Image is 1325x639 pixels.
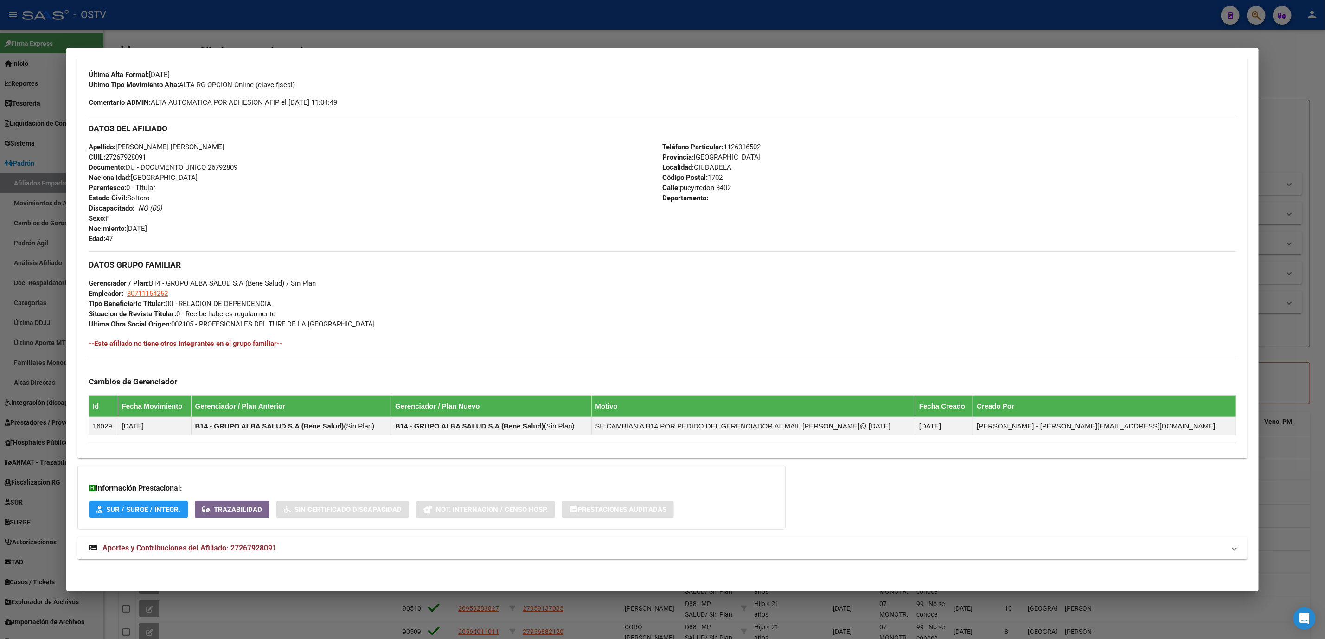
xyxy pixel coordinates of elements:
[391,417,591,435] td: ( )
[973,417,1236,435] td: [PERSON_NAME] - [PERSON_NAME][EMAIL_ADDRESS][DOMAIN_NAME]
[195,422,344,430] strong: B14 - GRUPO ALBA SALUD S.A (Bene Salud)
[191,395,391,417] th: Gerenciador / Plan Anterior
[89,260,1236,270] h3: DATOS GRUPO FAMILIAR
[89,184,155,192] span: 0 - Titular
[416,501,555,518] button: Not. Internacion / Censo Hosp.
[127,289,168,298] span: 30711154252
[89,501,188,518] button: SUR / SURGE / INTEGR.
[89,300,166,308] strong: Tipo Beneficiario Titular:
[391,395,591,417] th: Gerenciador / Plan Nuevo
[89,300,271,308] span: 00 - RELACION DE DEPENDENCIA
[89,279,316,288] span: B14 - GRUPO ALBA SALUD S.A (Bene Salud) / Sin Plan
[662,143,723,151] strong: Teléfono Particular:
[89,163,126,172] strong: Documento:
[89,339,1236,349] h4: --Este afiliado no tiene otros integrantes en el grupo familiar--
[89,235,113,243] span: 47
[591,417,915,435] td: SE CAMBIAN A B14 POR PEDIDO DEL GERENCIADOR AL MAIL [PERSON_NAME]@ [DATE]
[89,81,179,89] strong: Ultimo Tipo Movimiento Alta:
[662,143,761,151] span: 1126316502
[191,417,391,435] td: ( )
[89,320,375,328] span: 002105 - PROFESIONALES DEL TURF DE LA [GEOGRAPHIC_DATA]
[89,417,118,435] td: 16029
[89,204,134,212] strong: Discapacitado:
[89,173,131,182] strong: Nacionalidad:
[546,422,572,430] span: Sin Plan
[577,505,666,514] span: Prestaciones Auditadas
[89,70,170,79] span: [DATE]
[89,184,126,192] strong: Parentesco:
[77,537,1248,559] mat-expansion-panel-header: Aportes y Contribuciones del Afiliado: 27267928091
[89,143,224,151] span: [PERSON_NAME] [PERSON_NAME]
[395,422,544,430] strong: B14 - GRUPO ALBA SALUD S.A (Bene Salud)
[436,505,548,514] span: Not. Internacion / Censo Hosp.
[346,422,372,430] span: Sin Plan
[662,184,731,192] span: pueyrredon 3402
[195,501,269,518] button: Trazabilidad
[214,505,262,514] span: Trazabilidad
[89,483,774,494] h3: Información Prestacional:
[89,310,176,318] strong: Situacion de Revista Titular:
[89,235,105,243] strong: Edad:
[915,417,973,435] td: [DATE]
[89,81,295,89] span: ALTA RG OPCION Online (clave fiscal)
[89,395,118,417] th: Id
[89,214,109,223] span: F
[89,153,105,161] strong: CUIL:
[118,417,191,435] td: [DATE]
[89,224,126,233] strong: Nacimiento:
[89,153,146,161] span: 27267928091
[89,214,106,223] strong: Sexo:
[662,173,723,182] span: 1702
[89,143,115,151] strong: Apellido:
[591,395,915,417] th: Motivo
[89,320,171,328] strong: Ultima Obra Social Origen:
[89,279,149,288] strong: Gerenciador / Plan:
[662,153,761,161] span: [GEOGRAPHIC_DATA]
[89,194,127,202] strong: Estado Civil:
[662,163,694,172] strong: Localidad:
[662,173,708,182] strong: Código Postal:
[89,123,1236,134] h3: DATOS DEL AFILIADO
[106,505,180,514] span: SUR / SURGE / INTEGR.
[102,543,276,552] span: Aportes y Contribuciones del Afiliado: 27267928091
[89,97,337,108] span: ALTA AUTOMATICA POR ADHESION AFIP el [DATE] 11:04:49
[89,377,1236,387] h3: Cambios de Gerenciador
[562,501,674,518] button: Prestaciones Auditadas
[915,395,973,417] th: Fecha Creado
[973,395,1236,417] th: Creado Por
[662,153,694,161] strong: Provincia:
[89,98,151,107] strong: Comentario ADMIN:
[89,289,123,298] strong: Empleador:
[89,224,147,233] span: [DATE]
[294,505,402,514] span: Sin Certificado Discapacidad
[1293,607,1316,630] div: Open Intercom Messenger
[662,194,708,202] strong: Departamento:
[276,501,409,518] button: Sin Certificado Discapacidad
[89,70,149,79] strong: Última Alta Formal:
[89,173,198,182] span: [GEOGRAPHIC_DATA]
[118,395,191,417] th: Fecha Movimiento
[662,163,731,172] span: CIUDADELA
[662,184,680,192] strong: Calle:
[138,204,162,212] i: NO (00)
[89,163,237,172] span: DU - DOCUMENTO UNICO 26792809
[89,194,150,202] span: Soltero
[89,310,275,318] span: 0 - Recibe haberes regularmente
